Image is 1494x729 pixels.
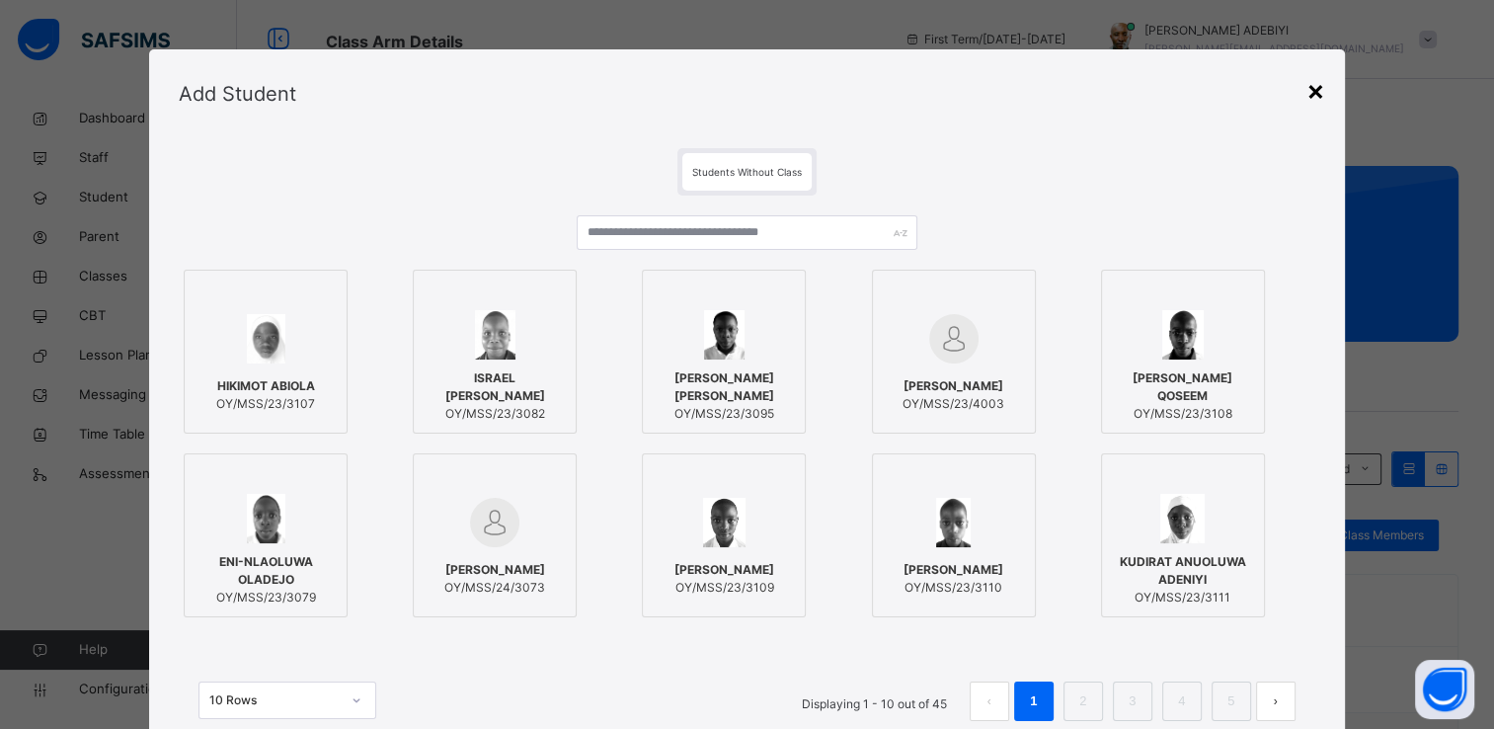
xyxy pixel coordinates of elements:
img: OY_MSS_23_3108.png [1162,310,1204,360]
span: OY/MSS/23/3107 [216,395,315,413]
span: OY/MSS/23/3111 [1112,589,1254,607]
img: OY_MSS_23_3095.png [704,310,744,360]
span: [PERSON_NAME] [903,377,1004,395]
div: 10 Rows [209,691,340,709]
li: 上一页 [970,682,1009,721]
span: OY/MSS/23/3095 [653,405,795,423]
span: OY/MSS/23/4003 [903,395,1004,413]
li: 3 [1113,682,1152,721]
li: 下一页 [1256,682,1296,721]
img: OY_MSS_23_3107.png [247,314,285,364]
img: OY_MSS_23_3110.png [936,498,972,547]
a: 4 [1172,688,1191,714]
span: ENI-NLAOLUWA OLADEJO [195,553,337,589]
img: OY_MSS_23_3111.png [1160,494,1205,543]
a: 2 [1073,688,1092,714]
span: KUDIRAT ANUOLUWA ADENIYI [1112,553,1254,589]
button: Open asap [1415,660,1474,719]
li: 2 [1063,682,1103,721]
span: [PERSON_NAME] QOSEEM [1112,369,1254,405]
a: 1 [1024,688,1043,714]
button: next page [1256,682,1296,721]
div: × [1306,69,1325,111]
li: 1 [1014,682,1054,721]
span: [PERSON_NAME] [444,561,545,579]
span: OY/MSS/23/3109 [674,579,774,597]
li: Displaying 1 - 10 out of 45 [787,682,962,721]
li: 5 [1212,682,1251,721]
span: [PERSON_NAME] [PERSON_NAME] [653,369,795,405]
span: OY/MSS/23/3108 [1112,405,1254,423]
span: ISRAEL [PERSON_NAME] [424,369,566,405]
span: OY/MSS/24/3073 [444,579,545,597]
span: Add Student [179,82,296,106]
span: HIKIMOT ABIOLA [216,377,315,395]
a: 3 [1123,688,1141,714]
img: OY_MSS_23_3082.png [475,310,516,360]
button: prev page [970,682,1009,721]
li: 4 [1162,682,1202,721]
img: default.svg [929,314,979,364]
span: Students Without Class [692,166,802,178]
span: [PERSON_NAME] [904,561,1003,579]
span: OY/MSS/23/3110 [904,579,1003,597]
span: [PERSON_NAME] [674,561,774,579]
span: OY/MSS/23/3079 [195,589,337,607]
img: OY_MSS_23_3109.png [703,498,745,547]
img: default.svg [470,498,519,547]
img: OY_MSS_23_3079.png [247,494,285,543]
a: 5 [1221,688,1240,714]
span: OY/MSS/23/3082 [424,405,566,423]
